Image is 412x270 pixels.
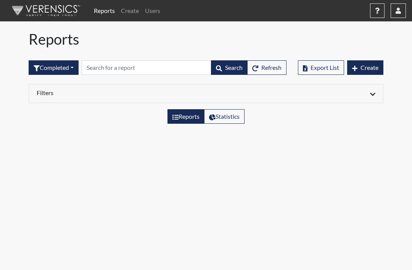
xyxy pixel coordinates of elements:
[204,109,245,124] label: View statistics about completed interviews
[29,60,79,75] div: Filter by interview status
[247,60,286,75] button: Refresh
[29,60,79,75] button: Completed
[225,64,243,71] span: Search
[298,60,344,75] button: Export List
[211,60,248,75] button: Search
[91,3,118,18] a: Reports
[142,3,163,18] a: Users
[261,64,282,71] span: Refresh
[37,89,200,96] h6: Filters
[29,31,383,48] h1: Reports
[82,60,211,75] input: Search by Registration ID, Interview Number, or Investigation Name.
[347,60,383,75] button: Create
[360,64,378,71] span: Create
[167,109,204,124] label: View the list of reports
[31,89,381,98] div: Click to expand/collapse filters
[311,64,339,71] span: Export List
[118,3,142,18] a: Create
